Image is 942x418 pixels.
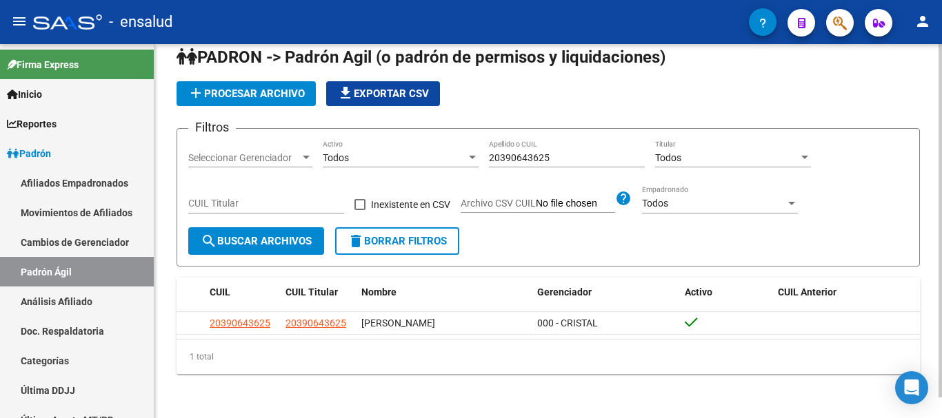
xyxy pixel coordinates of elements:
[461,198,536,209] span: Archivo CSV CUIL
[655,152,681,163] span: Todos
[914,13,931,30] mat-icon: person
[348,235,447,247] span: Borrar Filtros
[188,118,236,137] h3: Filtros
[188,87,305,100] span: Procesar archivo
[356,278,532,307] datatable-header-cell: Nombre
[326,81,440,106] button: Exportar CSV
[615,190,632,207] mat-icon: help
[778,286,836,297] span: CUIL Anterior
[532,278,680,307] datatable-header-cell: Gerenciador
[7,146,51,161] span: Padrón
[210,286,230,297] span: CUIL
[188,85,204,101] mat-icon: add
[177,48,665,67] span: PADRON -> Padrón Agil (o padrón de permisos y liquidaciones)
[7,57,79,72] span: Firma Express
[371,196,450,213] span: Inexistente en CSV
[210,317,270,328] span: 20390643625
[348,233,364,249] mat-icon: delete
[7,116,57,132] span: Reportes
[536,198,615,210] input: Archivo CSV CUIL
[109,7,172,37] span: - ensalud
[11,13,28,30] mat-icon: menu
[285,286,338,297] span: CUIL Titular
[895,371,928,404] div: Open Intercom Messenger
[188,227,324,255] button: Buscar Archivos
[337,85,354,101] mat-icon: file_download
[177,339,920,374] div: 1 total
[201,233,217,249] mat-icon: search
[177,81,316,106] button: Procesar archivo
[188,152,300,164] span: Seleccionar Gerenciador
[361,286,397,297] span: Nombre
[335,227,459,255] button: Borrar Filtros
[537,317,598,328] span: 000 - CRISTAL
[280,278,356,307] datatable-header-cell: CUIL Titular
[201,235,312,247] span: Buscar Archivos
[204,278,280,307] datatable-header-cell: CUIL
[642,198,668,209] span: Todos
[685,286,712,297] span: Activo
[361,317,435,328] span: [PERSON_NAME]
[679,278,772,307] datatable-header-cell: Activo
[537,286,592,297] span: Gerenciador
[323,152,349,163] span: Todos
[337,87,429,100] span: Exportar CSV
[7,87,42,102] span: Inicio
[285,317,346,328] span: 20390643625
[772,278,921,307] datatable-header-cell: CUIL Anterior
